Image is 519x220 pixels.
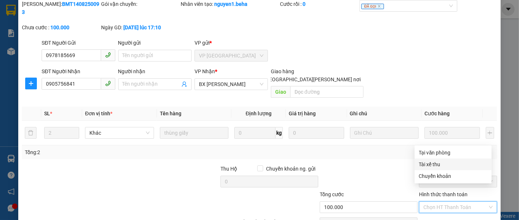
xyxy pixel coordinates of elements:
[199,50,264,61] span: VP ĐẮK LẮK
[44,111,50,116] span: SL
[214,1,247,7] b: nguyen1.beha
[160,127,229,139] input: VD: Bàn, Ghế
[276,127,283,139] span: kg
[105,52,111,58] span: phone
[118,39,192,47] div: Người gửi
[486,127,495,139] button: plus
[347,107,422,121] th: Ghi chú
[25,148,201,156] div: Tổng: 2
[118,67,192,75] div: Người nhận
[220,166,237,172] span: Thu Hộ
[290,86,364,98] input: Dọc đường
[289,127,344,139] input: 0
[271,86,290,98] span: Giao
[419,149,487,157] div: Tại văn phòng
[124,25,161,30] b: [DATE] lúc 17:10
[181,81,187,87] span: user-add
[89,127,150,138] span: Khác
[303,1,305,7] b: 0
[25,78,37,89] button: plus
[419,172,487,180] div: Chuyển khoản
[424,127,480,139] input: 0
[105,81,111,86] span: phone
[42,67,115,75] div: SĐT Người Nhận
[101,23,180,31] div: Ngày GD:
[419,191,468,197] label: Hình thức thanh toán
[261,75,364,83] span: [GEOGRAPHIC_DATA][PERSON_NAME] nơi
[160,111,181,116] span: Tên hàng
[361,4,384,9] span: ĐÃ GỌI
[289,111,316,116] span: Giá trị hàng
[42,39,115,47] div: SĐT Người Gửi
[25,127,36,139] button: delete
[424,111,450,116] span: Cước hàng
[50,25,69,30] b: 100.000
[195,68,215,74] span: VP Nhận
[419,160,487,168] div: Tài xế thu
[350,127,419,139] input: Ghi Chú
[320,191,344,197] span: Tổng cước
[22,23,100,31] div: Chưa cước :
[423,202,493,213] span: Chọn HT Thanh Toán
[199,79,264,90] span: BX PHÚ YÊN
[263,165,318,173] span: Chuyển khoản ng. gửi
[246,111,272,116] span: Định lượng
[26,81,36,86] span: plus
[195,39,268,47] div: VP gửi
[271,68,294,74] span: Giao hàng
[377,4,381,8] span: close
[85,111,112,116] span: Đơn vị tính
